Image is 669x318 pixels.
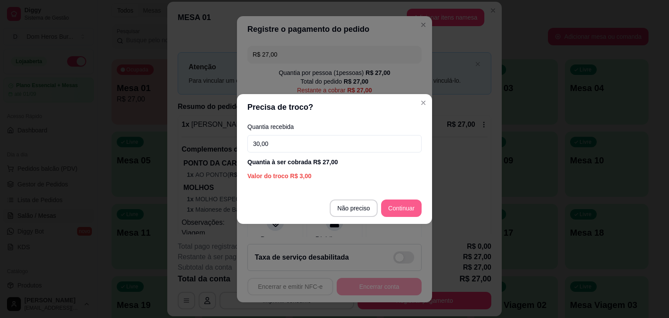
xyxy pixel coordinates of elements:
[247,172,422,180] div: Valor do troco R$ 3,00
[330,200,378,217] button: Não preciso
[237,94,432,120] header: Precisa de troco?
[247,124,422,130] label: Quantia recebida
[416,96,430,110] button: Close
[381,200,422,217] button: Continuar
[247,158,422,166] div: Quantia à ser cobrada R$ 27,00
